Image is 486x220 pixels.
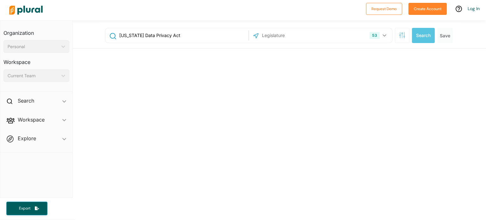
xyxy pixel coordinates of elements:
[437,28,453,43] button: Save
[408,5,447,12] a: Create Account
[261,29,329,41] input: Legislature
[366,5,402,12] a: Request Demo
[412,28,435,43] button: Search
[370,32,379,39] div: 53
[15,206,35,211] span: Export
[3,24,69,38] h3: Organization
[468,6,480,11] a: Log In
[6,202,47,215] button: Export
[8,43,59,50] div: Personal
[408,3,447,15] button: Create Account
[8,72,59,79] div: Current Team
[3,53,69,67] h3: Workspace
[119,29,247,41] input: Enter keywords, bill # or legislator name
[399,32,405,37] span: Search Filters
[367,29,390,41] button: 53
[18,97,34,104] h2: Search
[366,3,402,15] button: Request Demo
